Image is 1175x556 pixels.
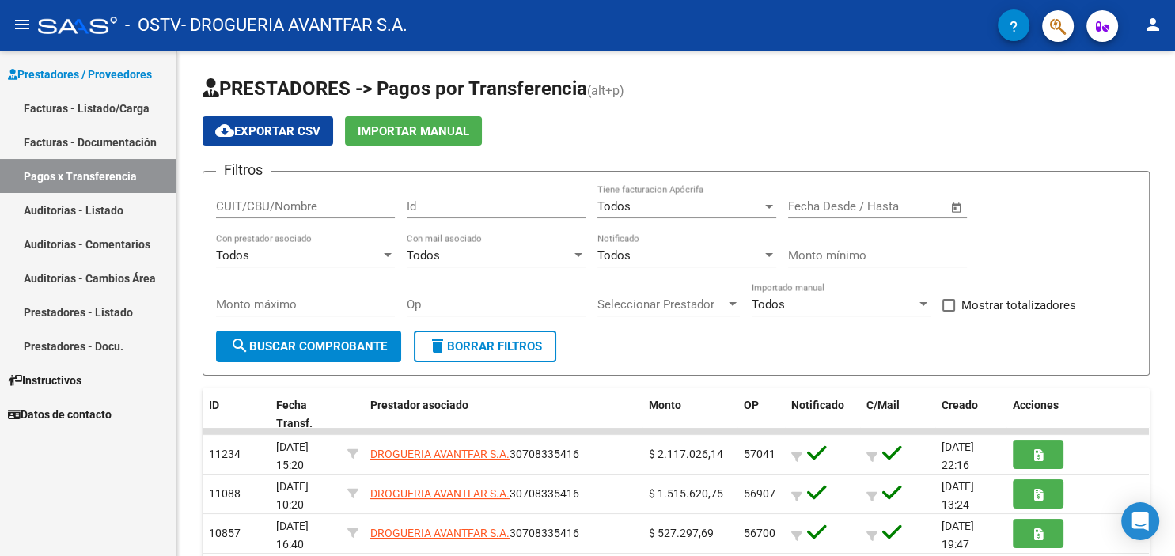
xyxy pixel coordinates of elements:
span: Prestador asociado [370,399,468,411]
span: [DATE] 10:20 [276,480,309,511]
span: Acciones [1013,399,1059,411]
span: DROGUERIA AVANTFAR S.A. [370,448,510,460]
span: [DATE] 19:47 [942,520,974,550]
mat-icon: person [1143,15,1162,34]
datatable-header-cell: ID [203,388,270,441]
span: $ 527.297,69 [649,527,714,539]
span: Seleccionar Prestador [597,297,726,312]
span: - OSTV [125,8,181,43]
span: Fecha Transf. [276,399,313,429]
mat-icon: delete [428,336,447,355]
datatable-header-cell: Acciones [1006,388,1149,441]
input: Start date [788,199,840,214]
span: [DATE] 13:24 [942,480,974,511]
h3: Filtros [216,159,271,181]
span: 56700 [744,527,775,539]
span: 30708335416 [370,487,579,500]
span: Buscar Comprobante [230,339,387,354]
span: $ 2.117.026,14 [649,448,723,460]
button: Open calendar [948,199,966,217]
datatable-header-cell: Creado [935,388,1006,441]
span: 56907 [744,487,775,500]
span: Todos [752,297,785,312]
span: Notificado [791,399,844,411]
span: ID [209,399,219,411]
span: (alt+p) [587,83,624,98]
mat-icon: search [230,336,249,355]
div: Open Intercom Messenger [1121,502,1159,540]
datatable-header-cell: Notificado [785,388,860,441]
span: Creado [942,399,978,411]
span: 10857 [209,527,241,539]
button: Exportar CSV [203,116,333,146]
span: Borrar Filtros [428,339,542,354]
span: [DATE] 22:16 [942,441,974,471]
button: Importar Manual [345,116,482,146]
span: PRESTADORES -> Pagos por Transferencia [203,78,587,100]
span: Exportar CSV [215,124,320,138]
span: 30708335416 [370,527,579,539]
span: Todos [407,248,440,263]
span: [DATE] 15:20 [276,441,309,471]
span: [DATE] 16:40 [276,520,309,550]
span: Todos [597,248,631,263]
button: Borrar Filtros [414,331,556,362]
span: OP [744,399,759,411]
span: 11234 [209,448,241,460]
datatable-header-cell: Fecha Transf. [270,388,341,441]
span: 57041 [744,448,775,460]
span: Mostrar totalizadores [961,296,1076,315]
span: Todos [216,248,249,263]
span: Instructivos [8,372,81,389]
span: - DROGUERIA AVANTFAR S.A. [181,8,407,43]
span: 30708335416 [370,448,579,460]
span: Prestadores / Proveedores [8,66,152,83]
span: $ 1.515.620,75 [649,487,723,500]
span: 11088 [209,487,241,500]
datatable-header-cell: OP [737,388,785,441]
span: Monto [649,399,681,411]
mat-icon: cloud_download [215,121,234,140]
datatable-header-cell: Monto [642,388,737,441]
span: DROGUERIA AVANTFAR S.A. [370,487,510,500]
mat-icon: menu [13,15,32,34]
span: DROGUERIA AVANTFAR S.A. [370,527,510,539]
input: End date [854,199,931,214]
span: Importar Manual [358,124,469,138]
span: Todos [597,199,631,214]
span: Datos de contacto [8,406,112,423]
button: Buscar Comprobante [216,331,401,362]
datatable-header-cell: Prestador asociado [364,388,642,441]
datatable-header-cell: C/Mail [860,388,935,441]
span: C/Mail [866,399,900,411]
